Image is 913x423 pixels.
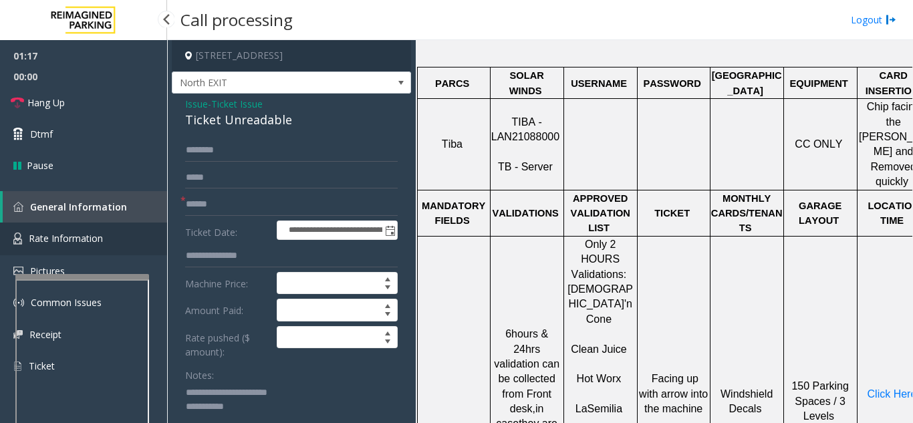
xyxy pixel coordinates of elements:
span: Ticket Issue [211,97,263,111]
span: Decrease value [378,310,397,321]
img: 'icon' [13,297,24,308]
span: Clean Juice [571,343,627,355]
div: Ticket Unreadable [185,111,398,129]
span: EQUIPMENT [790,78,848,89]
span: Facing up with arrow into the machine [639,373,708,414]
span: Semilia [588,403,622,414]
img: 'icon' [13,360,22,372]
span: [GEOGRAPHIC_DATA] [712,70,782,96]
span: TB - Server [498,161,553,172]
span: Hot Worx [577,373,622,384]
span: TIBA - LAN21088000 [491,116,559,142]
span: Decrease value [378,337,397,348]
span: Toggle popup [382,221,397,240]
span: MONTHLY CARDS/TENANTS [711,193,783,234]
span: 6hours & 24hrs validation can be collected from Front desk, [494,328,559,414]
span: Increase value [378,327,397,337]
span: Decrease value [378,283,397,294]
span: - [208,98,263,110]
span: Tiba [442,138,463,150]
span: VALIDATIONS [492,208,558,219]
img: logout [886,13,896,27]
span: Dtmf [30,127,53,141]
span: La [575,403,588,414]
span: Issue [185,97,208,111]
img: 'icon' [13,202,23,212]
a: Logout [851,13,896,27]
span: 150 Parking Spaces / 3 Levels [791,380,848,422]
img: 'icon' [13,330,23,339]
span: [DEMOGRAPHIC_DATA]'n Cone [567,283,633,325]
span: APPROVED VALIDATION LIST [570,193,630,234]
a: General Information [3,191,167,223]
span: North EXIT [172,72,363,94]
label: Amount Paid: [182,299,273,321]
span: Rate Information [29,232,103,245]
h4: [STREET_ADDRESS] [172,40,411,72]
label: Rate pushed ($ amount): [182,326,273,359]
img: 'icon' [13,233,22,245]
span: Increase value [378,299,397,310]
span: Windshield Decals [721,388,773,414]
span: Hang Up [27,96,65,110]
span: General Information [30,200,127,213]
span: Pause [27,158,53,172]
span: CC ONLY [795,138,842,150]
span: PASSWORD [643,78,700,89]
span: Pictures [30,265,65,277]
label: Notes: [185,364,214,382]
span: MANDATORY FIELDS [422,200,485,226]
label: Machine Price: [182,272,273,295]
span: USERNAME [571,78,627,89]
span: Increase value [378,273,397,283]
span: GARAGE LAYOUT [799,200,841,226]
span: PARCS [435,78,469,89]
img: 'icon' [13,267,23,275]
span: Only 2 HOURS Validations: [571,239,627,280]
h3: Call processing [174,3,299,36]
span: SOLAR WINDS [509,70,544,96]
span: TICKET [654,208,690,219]
label: Ticket Date: [182,221,273,241]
